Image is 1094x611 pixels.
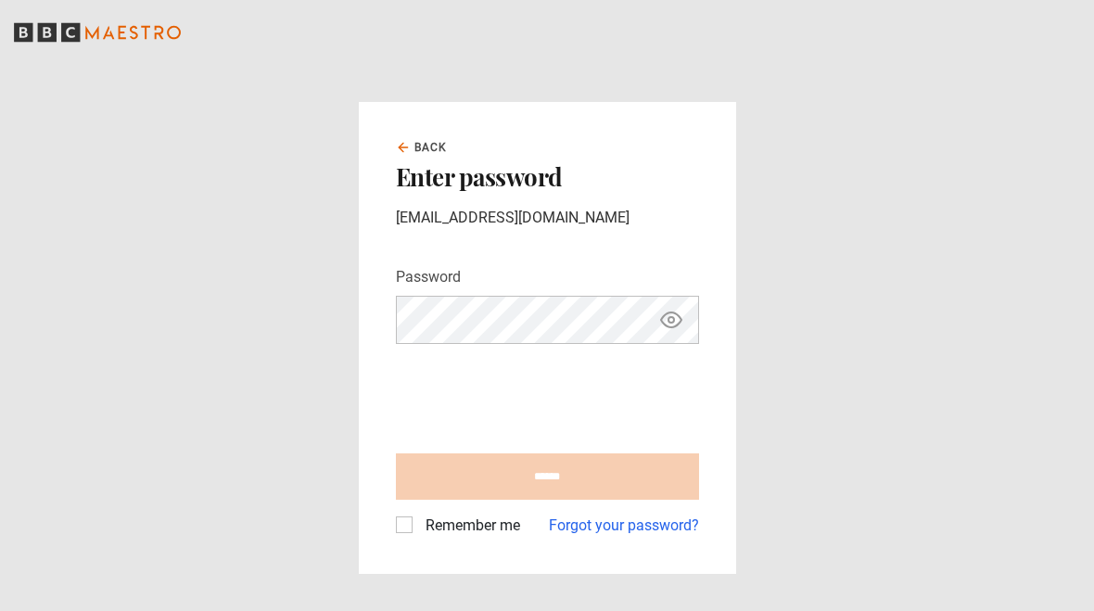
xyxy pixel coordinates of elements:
[396,139,448,156] a: Back
[655,304,687,337] button: Show password
[396,163,699,191] h2: Enter password
[414,139,448,156] span: Back
[396,266,461,288] label: Password
[418,515,520,537] label: Remember me
[396,359,678,431] iframe: reCAPTCHA
[14,19,181,46] svg: BBC Maestro
[396,207,699,229] p: [EMAIL_ADDRESS][DOMAIN_NAME]
[549,515,699,537] a: Forgot your password?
